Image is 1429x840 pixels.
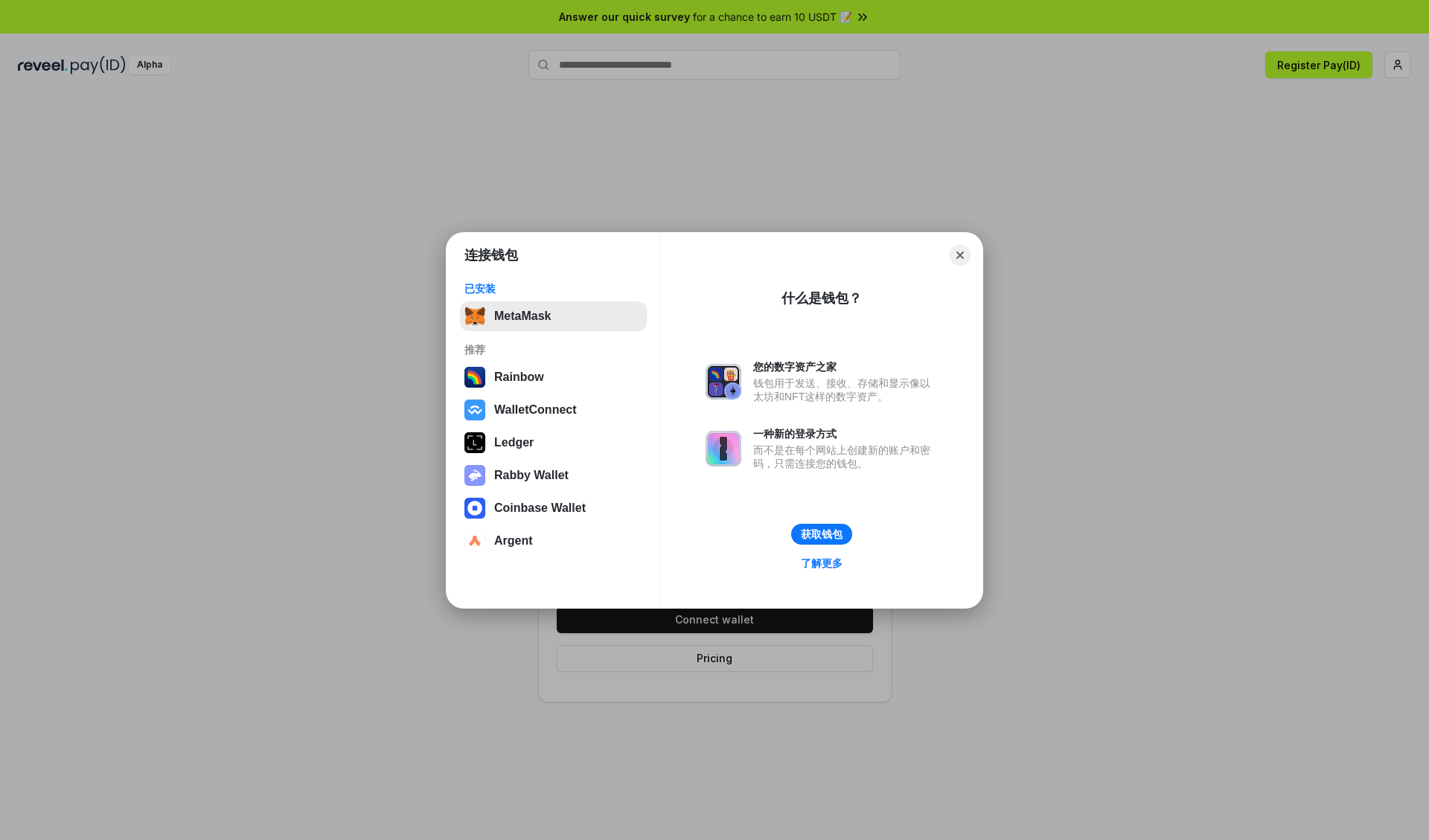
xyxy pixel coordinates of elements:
[460,362,647,392] button: Rainbow
[753,360,938,373] div: 您的数字资产之家
[753,376,938,403] div: 钱包用于发送、接收、存储和显示像以太坊和NFT这样的数字资产。
[801,528,843,541] div: 获取钱包
[460,428,647,458] button: Ledger
[792,554,851,573] a: 了解更多
[494,371,544,384] div: Rainbow
[706,431,741,467] img: svg+xml,%3Csvg%20xmlns%3D%22http%3A%2F%2Fwww.w3.org%2F2000%2Fsvg%22%20fill%3D%22none%22%20viewBox...
[801,557,843,570] div: 了解更多
[753,443,938,470] div: 而不是在每个网站上创建新的账户和密码，只需连接您的钱包。
[464,432,485,453] img: svg+xml,%3Csvg%20xmlns%3D%22http%3A%2F%2Fwww.w3.org%2F2000%2Fsvg%22%20width%3D%2228%22%20height%3...
[460,493,647,523] button: Coinbase Wallet
[464,400,485,420] img: svg+xml,%3Csvg%20width%3D%2228%22%20height%3D%2228%22%20viewBox%3D%220%200%2028%2028%22%20fill%3D...
[494,469,569,482] div: Rabby Wallet
[494,436,534,449] div: Ledger
[950,245,971,266] button: Close
[464,246,518,264] h1: 连接钱包
[460,301,647,331] button: MetaMask
[494,534,533,548] div: Argent
[464,282,642,295] div: 已安装
[494,403,577,417] div: WalletConnect
[464,498,485,519] img: svg+xml,%3Csvg%20width%3D%2228%22%20height%3D%2228%22%20viewBox%3D%220%200%2028%2028%22%20fill%3D...
[753,427,938,440] div: 一种新的登录方式
[464,367,485,388] img: svg+xml,%3Csvg%20width%3D%22120%22%20height%3D%22120%22%20viewBox%3D%220%200%20120%20120%22%20fil...
[464,306,485,327] img: svg+xml,%3Csvg%20fill%3D%22none%22%20height%3D%2233%22%20viewBox%3D%220%200%2035%2033%22%20width%...
[494,501,586,515] div: Coinbase Wallet
[464,465,485,486] img: svg+xml,%3Csvg%20xmlns%3D%22http%3A%2F%2Fwww.w3.org%2F2000%2Fsvg%22%20fill%3D%22none%22%20viewBox...
[781,289,862,307] div: 什么是钱包？
[706,364,741,400] img: svg+xml,%3Csvg%20xmlns%3D%22http%3A%2F%2Fwww.w3.org%2F2000%2Fsvg%22%20fill%3D%22none%22%20viewBox...
[494,310,551,323] div: MetaMask
[464,343,642,356] div: 推荐
[464,530,485,551] img: svg+xml,%3Csvg%20width%3D%2228%22%20height%3D%2228%22%20viewBox%3D%220%200%2028%2028%22%20fill%3D...
[460,395,647,425] button: WalletConnect
[460,461,647,490] button: Rabby Wallet
[460,526,647,556] button: Argent
[791,524,852,545] button: 获取钱包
